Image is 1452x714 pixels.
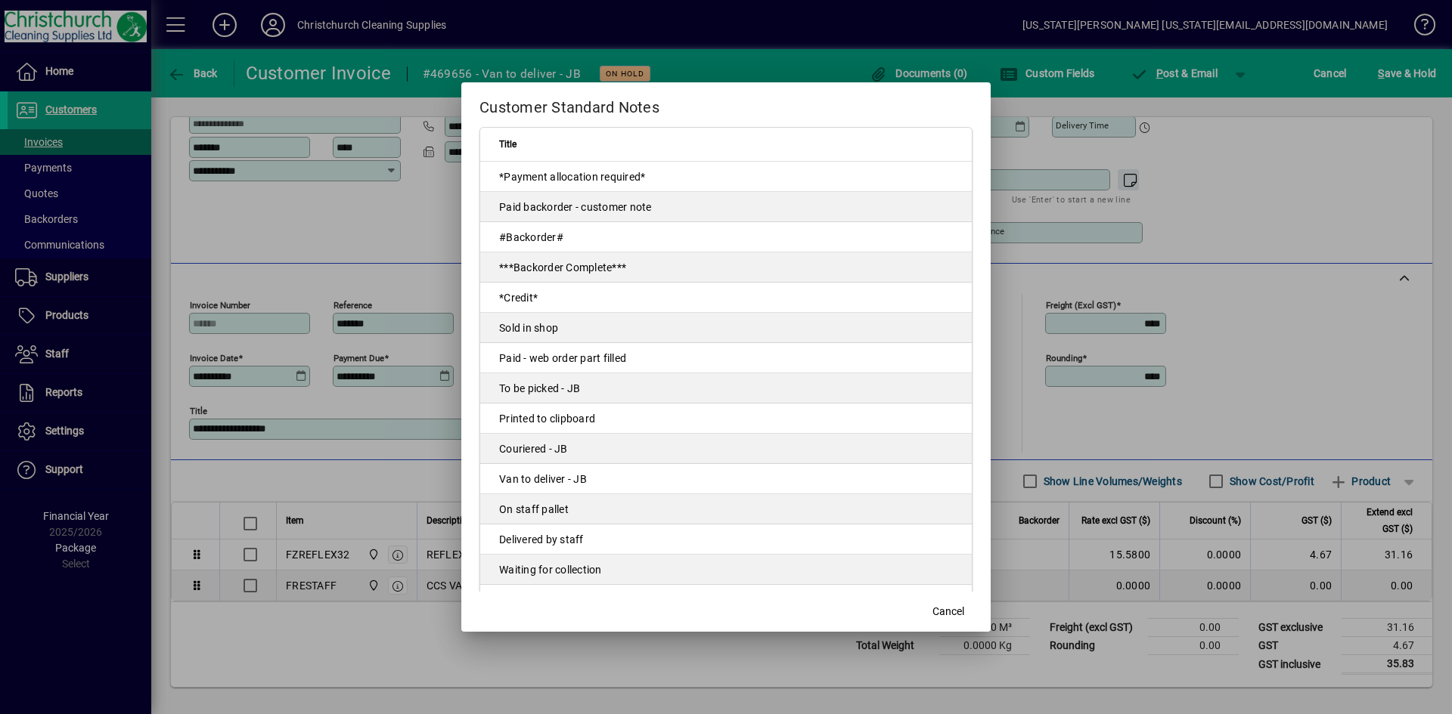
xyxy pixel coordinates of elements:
td: *Payment allocation required* [480,162,972,192]
td: Waiting for collection [480,555,972,585]
td: Printed to clipboard [480,403,972,434]
span: Cancel [932,604,964,620]
td: To be picked - JB [480,373,972,403]
td: On staff pallet [480,494,972,524]
td: Van to deliver - JB [480,464,972,494]
h2: Customer Standard Notes [461,82,991,126]
td: #Backorder# [480,222,972,252]
td: Paid backorder - customer note [480,192,972,222]
td: Paid - web order part filled [480,343,972,373]
td: Couriered - JB [480,434,972,464]
td: Sold in shop [480,313,972,343]
td: To be picked - [PERSON_NAME] [480,585,972,615]
button: Cancel [924,598,973,626]
td: Delivered by staff [480,524,972,555]
span: Title [499,136,517,153]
